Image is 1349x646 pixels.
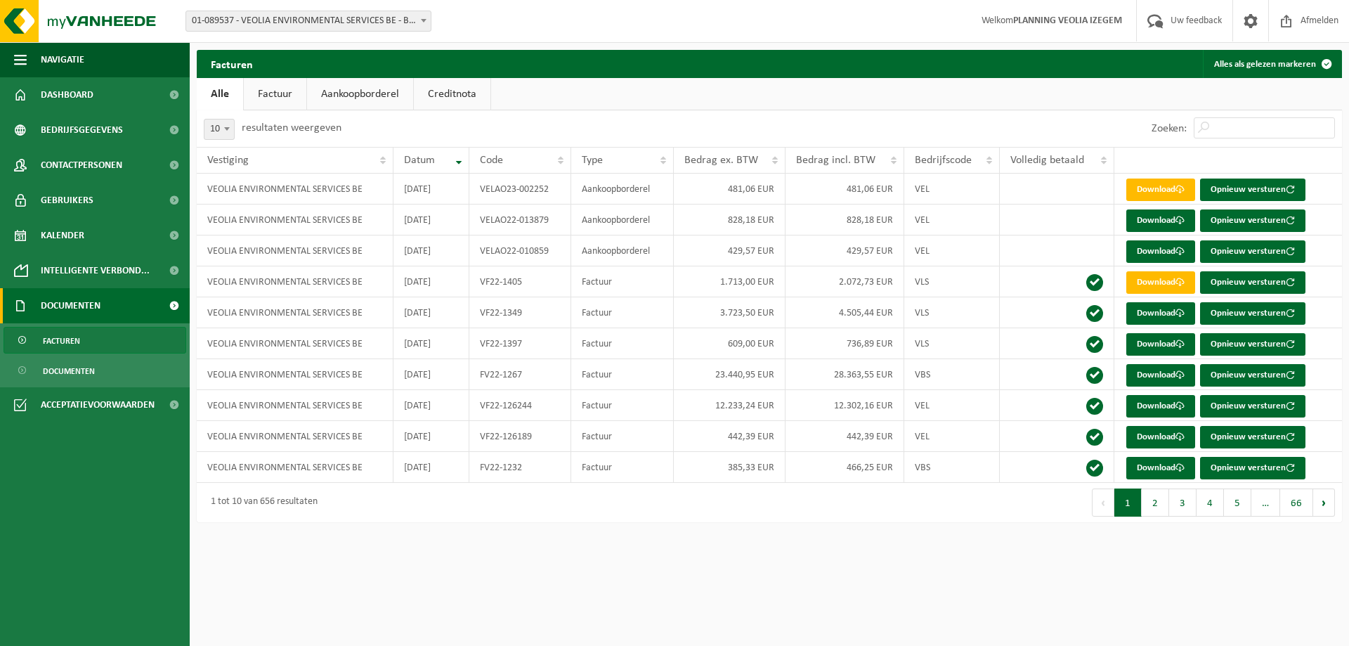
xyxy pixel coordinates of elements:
label: resultaten weergeven [242,122,341,134]
button: Opnieuw versturen [1200,240,1305,263]
button: 4 [1197,489,1224,517]
button: Opnieuw versturen [1200,333,1305,356]
td: 609,00 EUR [674,328,786,359]
label: Zoeken: [1152,123,1187,134]
td: VBS [904,359,1000,390]
td: Aankoopborderel [571,174,673,205]
span: Facturen [43,328,80,354]
td: VEOLIA ENVIRONMENTAL SERVICES BE [197,266,393,297]
span: Kalender [41,218,84,253]
td: 481,06 EUR [674,174,786,205]
td: FV22-1232 [469,452,572,483]
a: Download [1126,333,1195,356]
td: FV22-1267 [469,359,572,390]
button: Previous [1092,489,1114,517]
td: VLS [904,297,1000,328]
td: Factuur [571,266,673,297]
td: VEOLIA ENVIRONMENTAL SERVICES BE [197,205,393,235]
a: Download [1126,457,1195,479]
span: Dashboard [41,77,93,112]
td: VEL [904,205,1000,235]
span: Documenten [43,358,95,385]
button: Opnieuw versturen [1200,302,1305,325]
a: Factuur [244,78,306,110]
a: Download [1126,271,1195,294]
span: … [1251,489,1280,517]
a: Download [1126,364,1195,387]
span: Vestiging [207,155,249,166]
span: Bedrag ex. BTW [684,155,758,166]
td: VF22-1405 [469,266,572,297]
td: 12.302,16 EUR [786,390,904,421]
a: Documenten [4,357,186,384]
a: Download [1126,302,1195,325]
td: VF22-126244 [469,390,572,421]
td: [DATE] [393,235,469,266]
td: 828,18 EUR [786,205,904,235]
td: [DATE] [393,174,469,205]
td: VEOLIA ENVIRONMENTAL SERVICES BE [197,328,393,359]
td: 828,18 EUR [674,205,786,235]
td: VLS [904,328,1000,359]
td: 4.505,44 EUR [786,297,904,328]
td: VEL [904,235,1000,266]
td: 429,57 EUR [674,235,786,266]
span: Volledig betaald [1010,155,1084,166]
button: Opnieuw versturen [1200,364,1305,387]
div: 1 tot 10 van 656 resultaten [204,490,318,515]
td: VELAO22-010859 [469,235,572,266]
span: Bedrijfscode [915,155,972,166]
span: 01-089537 - VEOLIA ENVIRONMENTAL SERVICES BE - BEERSE [186,11,431,31]
a: Aankoopborderel [307,78,413,110]
span: Gebruikers [41,183,93,218]
span: 10 [204,119,235,140]
td: VEOLIA ENVIRONMENTAL SERVICES BE [197,452,393,483]
td: VEOLIA ENVIRONMENTAL SERVICES BE [197,390,393,421]
button: Opnieuw versturen [1200,209,1305,232]
td: VLS [904,266,1000,297]
button: Opnieuw versturen [1200,426,1305,448]
td: Factuur [571,452,673,483]
td: Factuur [571,390,673,421]
td: [DATE] [393,328,469,359]
td: VELAO22-013879 [469,205,572,235]
td: VELAO23-002252 [469,174,572,205]
td: 481,06 EUR [786,174,904,205]
a: Download [1126,209,1195,232]
td: Factuur [571,421,673,452]
a: Creditnota [414,78,490,110]
td: VF22-1397 [469,328,572,359]
td: 1.713,00 EUR [674,266,786,297]
td: [DATE] [393,390,469,421]
button: 2 [1142,489,1169,517]
a: Download [1126,179,1195,201]
td: [DATE] [393,297,469,328]
td: 442,39 EUR [674,421,786,452]
span: Documenten [41,288,100,323]
td: Aankoopborderel [571,235,673,266]
td: 736,89 EUR [786,328,904,359]
span: Navigatie [41,42,84,77]
button: Opnieuw versturen [1200,395,1305,418]
a: Download [1126,395,1195,418]
button: 1 [1114,489,1142,517]
button: Opnieuw versturen [1200,271,1305,294]
td: 442,39 EUR [786,421,904,452]
span: Type [582,155,603,166]
td: VBS [904,452,1000,483]
a: Alle [197,78,243,110]
td: [DATE] [393,359,469,390]
td: Aankoopborderel [571,205,673,235]
button: Opnieuw versturen [1200,179,1305,201]
button: Alles als gelezen markeren [1203,50,1341,78]
td: VEOLIA ENVIRONMENTAL SERVICES BE [197,297,393,328]
td: 12.233,24 EUR [674,390,786,421]
td: VEL [904,421,1000,452]
td: VEOLIA ENVIRONMENTAL SERVICES BE [197,359,393,390]
a: Download [1126,426,1195,448]
td: VEL [904,174,1000,205]
strong: PLANNING VEOLIA IZEGEM [1013,15,1122,26]
span: Code [480,155,503,166]
td: 429,57 EUR [786,235,904,266]
td: VEOLIA ENVIRONMENTAL SERVICES BE [197,421,393,452]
